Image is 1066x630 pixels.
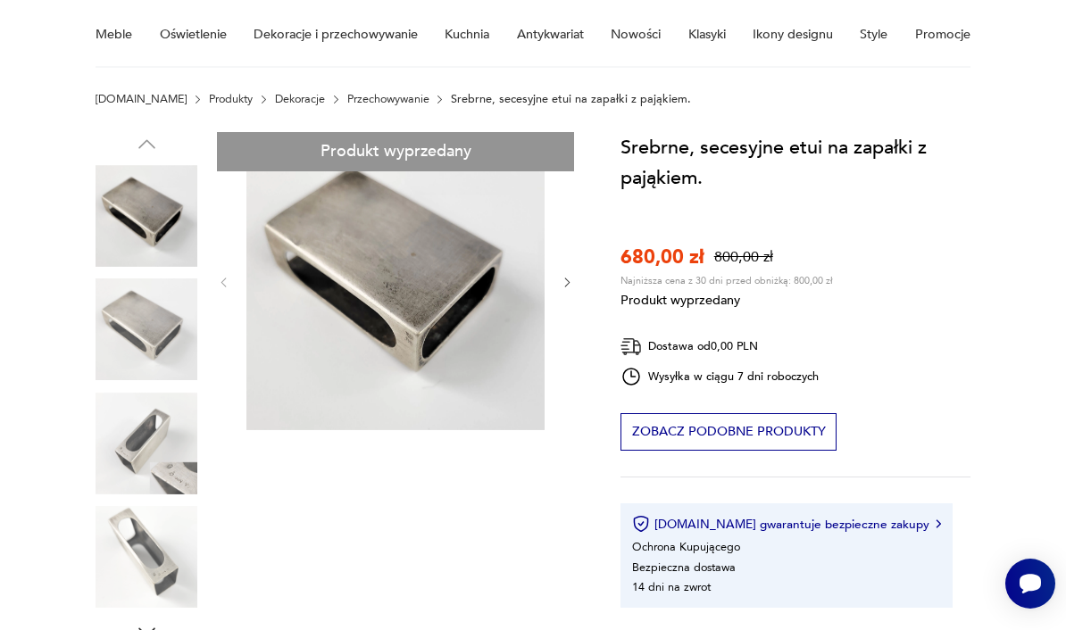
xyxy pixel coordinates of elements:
a: Produkty [209,93,253,105]
a: Promocje [915,4,970,65]
a: Dekoracje i przechowywanie [254,4,418,65]
h1: Srebrne, secesyjne etui na zapałki z pająkiem. [620,132,970,193]
a: Dekoracje [275,93,325,105]
li: Bezpieczna dostawa [632,560,736,576]
a: Przechowywanie [347,93,429,105]
a: [DOMAIN_NAME] [96,93,187,105]
p: 800,00 zł [714,247,773,268]
li: Ochrona Kupującego [632,539,740,555]
div: Dostawa od 0,00 PLN [620,336,819,358]
iframe: Smartsupp widget button [1005,559,1055,609]
a: Ikony designu [753,4,833,65]
button: [DOMAIN_NAME] gwarantuje bezpieczne zakupy [632,515,940,533]
p: Produkt wyprzedany [620,287,833,310]
a: Kuchnia [445,4,489,65]
a: Meble [96,4,132,65]
p: 680,00 zł [620,245,704,271]
a: Klasyki [688,4,726,65]
div: Wysyłka w ciągu 7 dni roboczych [620,366,819,387]
button: Zobacz podobne produkty [620,413,837,451]
a: Antykwariat [517,4,584,65]
img: Ikona dostawy [620,336,642,358]
a: Nowości [611,4,661,65]
a: Oświetlenie [160,4,227,65]
a: Style [860,4,887,65]
img: Ikona strzałki w prawo [936,519,941,528]
p: Najniższa cena z 30 dni przed obniżką: 800,00 zł [620,274,833,287]
img: Ikona certyfikatu [632,515,650,533]
p: Srebrne, secesyjne etui na zapałki z pająkiem. [451,93,691,105]
li: 14 dni na zwrot [632,579,711,595]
